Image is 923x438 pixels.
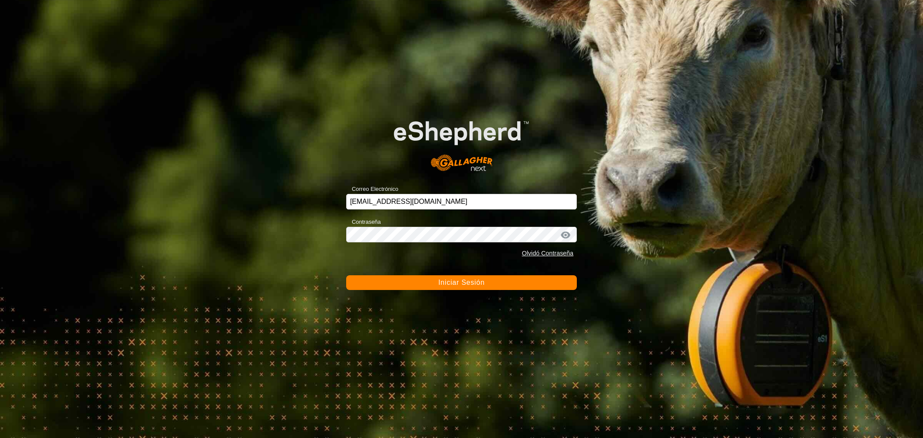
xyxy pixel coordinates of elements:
button: Iniciar Sesión [346,275,577,290]
span: Iniciar Sesión [438,279,485,286]
label: Contraseña [346,218,381,226]
a: Olvidó Contraseña [522,250,573,257]
label: Correo Electrónico [346,185,399,193]
input: Correo Electrónico [346,194,577,209]
img: Logo de eShepherd [369,102,554,180]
